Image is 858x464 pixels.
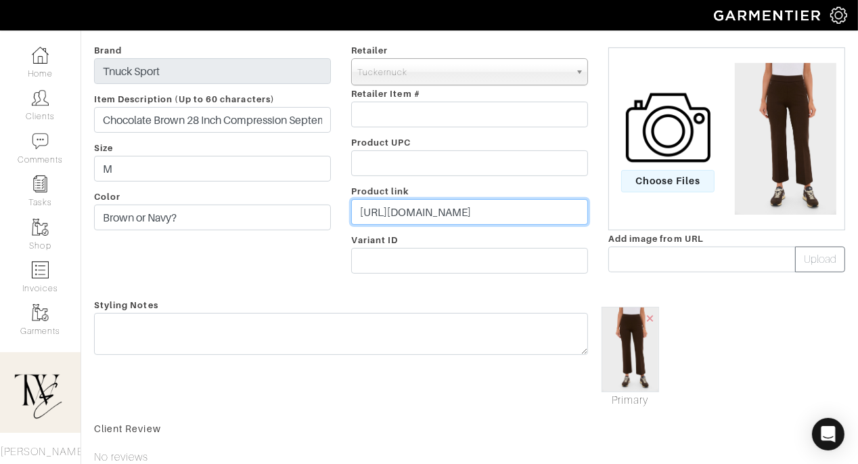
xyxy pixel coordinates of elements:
img: garmentier-logo-header-white-b43fb05a5012e4ada735d5af1a66efaba907eab6374d6393d1fbf88cb4ef424d.png [707,3,830,27]
span: Choose Files [621,170,715,192]
button: Upload [795,247,845,272]
img: gDmgsJzNIBrxow9tNaH9mtHo6XX5RHFW-1.jpeg [602,307,659,392]
img: gDmgsJzNIBrxow9tNaH9mtHo6XX5RHFW-1.jpeg [728,63,843,215]
img: reminder-icon-8004d30b9f0a5d33ae49ab947aed9ed385cf756f9e5892f1edd6e32f2345188e.png [32,175,49,192]
span: Item Description (Up to 60 characters) [94,94,275,104]
span: Retailer [351,45,388,56]
span: Product link [351,186,409,196]
span: Retailer Item # [351,89,420,99]
img: orders-icon-0abe47150d42831381b5fb84f609e132dff9fe21cb692f30cb5eec754e2cba89.png [32,261,49,278]
img: comment-icon-a0a6a9ef722e966f86d9cbdc48e553b5cf19dbc54f86b18d962a5391bc8f6eb6.png [32,133,49,150]
span: Product UPC [351,138,411,148]
span: Variant ID [351,235,399,245]
img: garments-icon-b7da505a4dc4fd61783c78ac3ca0ef83fa9d6f193b1c9dc38574b1d14d53ca28.png [32,219,49,236]
a: Mark As Primary [602,392,659,408]
span: × [645,309,656,327]
span: Styling Notes [94,295,158,315]
span: Tuckernuck [357,59,570,86]
div: Client Review [94,422,845,436]
img: dashboard-icon-dbcd8f5a0b271acd01030246c82b418ddd0df26cd7fceb0bd07c9910d44c42f6.png [32,47,49,64]
span: Add image from URL [608,234,704,244]
img: gear-icon-white-bd11855cb880d31180b6d7d6211b90ccbf57a29d726f0c71d8c61bd08dd39cc2.png [830,7,847,24]
span: Brand [94,45,122,56]
div: Open Intercom Messenger [812,418,844,450]
span: Color [94,192,120,202]
img: garments-icon-b7da505a4dc4fd61783c78ac3ca0ef83fa9d6f193b1c9dc38574b1d14d53ca28.png [32,304,49,321]
span: Size [94,143,113,153]
img: camera-icon-fc4d3dba96d4bd47ec8a31cd2c90eca330c9151d3c012df1ec2579f4b5ff7bac.png [626,85,710,170]
img: clients-icon-6bae9207a08558b7cb47a8932f037763ab4055f8c8b6bfacd5dc20c3e0201464.png [32,89,49,106]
